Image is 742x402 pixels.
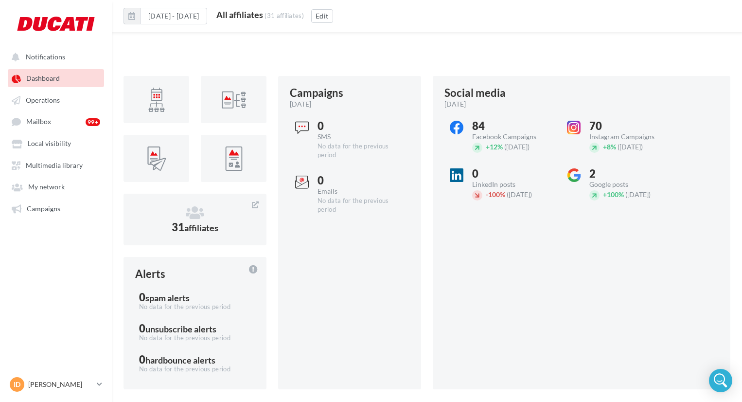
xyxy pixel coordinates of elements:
div: LinkedIn posts [472,181,553,188]
div: (31 affiliates) [265,12,304,19]
span: ([DATE]) [618,143,643,151]
div: Emails [318,188,399,195]
div: Instagram Campaigns [589,133,671,140]
a: ID [PERSON_NAME] [8,375,104,394]
span: + [603,190,607,199]
span: Dashboard [26,74,60,83]
div: 84 [472,121,553,131]
div: 70 [589,121,671,131]
a: Mailbox 99+ [6,112,106,130]
span: ([DATE]) [504,143,530,151]
span: ID [14,380,20,389]
div: Alerts [135,269,165,279]
span: Operations [26,96,60,104]
div: No data for the previous period [318,142,399,160]
p: [PERSON_NAME] [28,380,93,389]
div: 0 [139,323,251,334]
span: My network [28,183,65,191]
div: No data for the previous period [139,365,251,374]
span: Notifications [26,53,65,61]
div: Campaigns [290,88,343,98]
div: SMS [318,133,399,140]
div: 99+ [86,118,100,126]
span: affiliates [184,222,218,233]
span: Mailbox [26,118,51,126]
span: ([DATE]) [625,190,651,199]
div: 0 [139,354,251,365]
a: Dashboard [6,69,106,87]
div: 0 [318,121,399,131]
span: Multimedia library [26,161,83,169]
a: Local visibility [6,134,106,152]
span: ([DATE]) [507,190,532,199]
a: Operations [6,91,106,109]
span: [DATE] [290,99,311,109]
span: 12% [486,143,503,151]
div: No data for the previous period [139,334,251,343]
div: Open Intercom Messenger [709,369,732,392]
div: 0 [472,168,553,179]
div: No data for the previous period [139,303,251,311]
div: 2 [589,168,671,179]
span: + [486,143,490,151]
div: spam alerts [145,293,190,302]
button: Notifications [6,48,102,65]
span: 100% [603,190,624,199]
div: hardbounce alerts [145,356,215,365]
div: Google posts [589,181,671,188]
div: Social media [444,88,506,98]
a: Multimedia library [6,156,106,174]
span: - [486,190,488,199]
span: Campaigns [27,204,60,213]
span: [DATE] [444,99,466,109]
span: Local visibility [28,140,71,148]
div: All affiliates [216,10,263,19]
div: No data for the previous period [318,197,399,214]
div: Facebook Campaigns [472,133,553,140]
a: Campaigns [6,200,106,217]
button: [DATE] - [DATE] [124,8,207,24]
span: 8% [603,143,616,151]
a: My network [6,178,106,195]
div: 0 [318,175,399,186]
span: 100% [486,190,505,199]
span: + [603,143,607,151]
div: unsubscribe alerts [145,325,216,333]
button: [DATE] - [DATE] [140,8,207,24]
span: 31 [172,220,218,234]
button: Edit [311,9,333,23]
div: 0 [139,292,251,303]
